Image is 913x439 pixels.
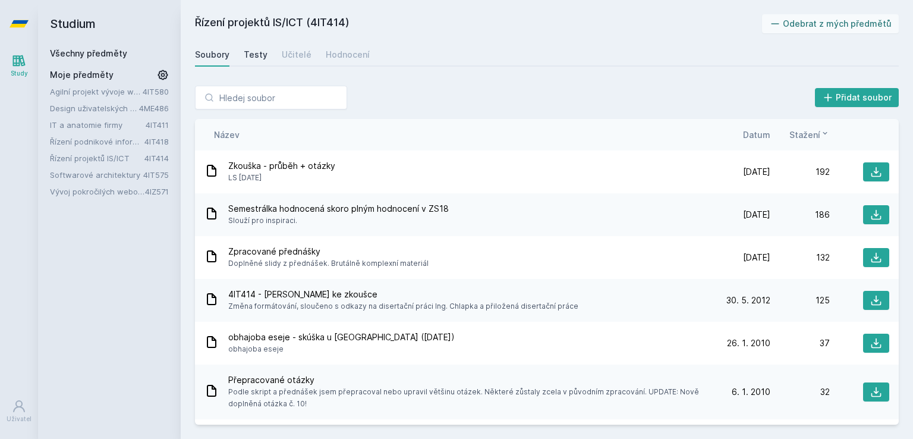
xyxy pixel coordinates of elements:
[195,49,229,61] div: Soubory
[743,209,770,221] span: [DATE]
[770,337,830,349] div: 37
[732,386,770,398] span: 6. 1. 2010
[815,88,899,107] button: Přidat soubor
[146,120,169,130] a: 4IT411
[228,331,455,343] span: obhajoba eseje - skúška u [GEOGRAPHIC_DATA] ([DATE])
[228,246,429,258] span: Zpracované přednášky
[228,203,449,215] span: Semestrálka hodnocená skoro plným hodnocení v ZS18
[50,136,144,148] a: Řízení podnikové informatiky
[228,300,578,312] span: Změna formátování, sloučeno s odkazy na disertační práci Ing. Chlapka a přiložená disertační práce
[145,187,169,196] a: 4IZ571
[743,166,770,178] span: [DATE]
[228,289,578,300] span: 4IT414 - [PERSON_NAME] ke zkoušce
[743,128,770,141] button: Datum
[50,48,127,58] a: Všechny předměty
[50,169,143,181] a: Softwarové architektury
[770,166,830,178] div: 192
[50,119,146,131] a: IT a anatomie firmy
[228,258,429,269] span: Doplněné slidy z přednášek. Brutálně komplexní materiál
[228,215,449,227] span: Slouží pro inspiraci.
[743,252,770,264] span: [DATE]
[195,14,762,33] h2: Řízení projektů IS/ICT (4IT414)
[770,209,830,221] div: 186
[770,386,830,398] div: 32
[50,69,114,81] span: Moje předměty
[762,14,899,33] button: Odebrat z mých předmětů
[50,86,143,98] a: Agilní projekt vývoje webové aplikace
[228,160,335,172] span: Zkouška - průběh + otázky
[144,153,169,163] a: 4IT414
[282,49,311,61] div: Učitelé
[195,43,229,67] a: Soubory
[326,43,370,67] a: Hodnocení
[282,43,311,67] a: Učitelé
[244,43,267,67] a: Testy
[143,87,169,96] a: 4IT580
[11,69,28,78] div: Study
[50,152,144,164] a: Řízení projektů IS/ICT
[228,343,455,355] span: obhajoba eseje
[228,172,335,184] span: LS [DATE]
[770,252,830,264] div: 132
[7,415,32,424] div: Uživatel
[770,294,830,306] div: 125
[244,49,267,61] div: Testy
[228,386,706,410] span: Podle skript a přednášek jsem přepracoval nebo upravil většinu otázek. Některé zůstaly zcela v pů...
[143,170,169,180] a: 4IT575
[726,294,770,306] span: 30. 5. 2012
[195,86,347,109] input: Hledej soubor
[789,128,820,141] span: Stažení
[50,102,139,114] a: Design uživatelských rozhraní
[228,374,706,386] span: Přepracované otázky
[2,393,36,429] a: Uživatel
[326,49,370,61] div: Hodnocení
[50,186,145,197] a: Vývoj pokročilých webových aplikací v PHP
[2,48,36,84] a: Study
[139,104,169,113] a: 4ME486
[214,128,240,141] button: Název
[789,128,830,141] button: Stažení
[727,337,770,349] span: 26. 1. 2010
[144,137,169,146] a: 4IT418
